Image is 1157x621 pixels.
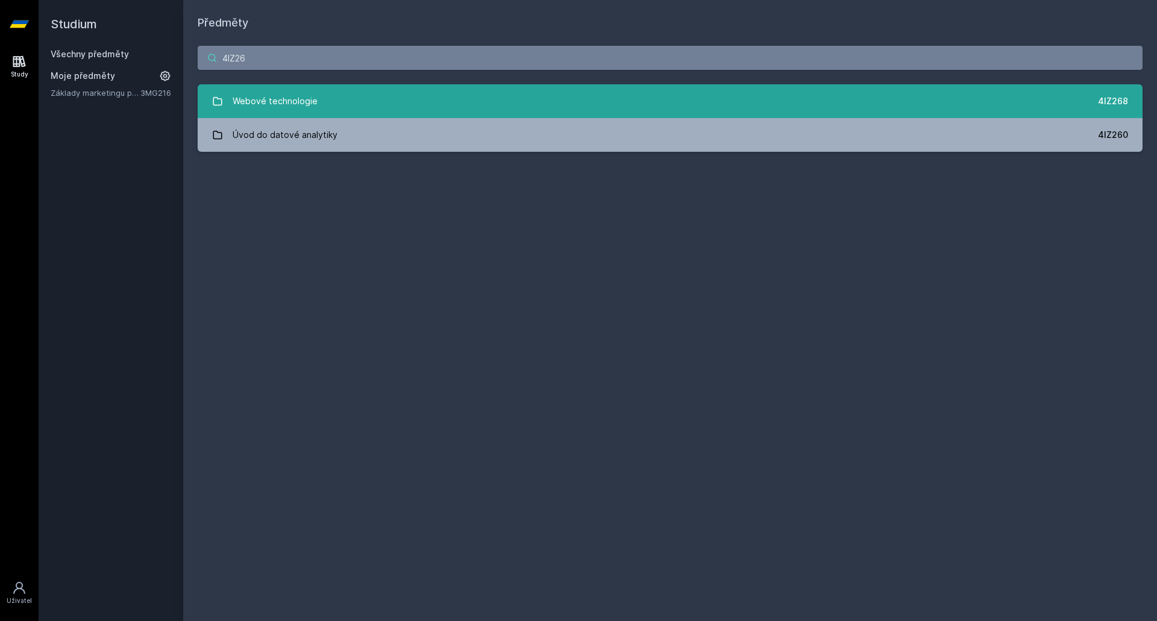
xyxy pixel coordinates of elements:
[51,70,115,82] span: Moje předměty
[198,46,1143,70] input: Název nebo ident předmětu…
[7,596,32,605] div: Uživatel
[11,70,28,79] div: Study
[198,14,1143,31] h1: Předměty
[51,87,140,99] a: Základy marketingu pro informatiky a statistiky
[1098,129,1128,141] div: 4IZ260
[233,89,318,113] div: Webové technologie
[140,88,171,98] a: 3MG216
[2,575,36,611] a: Uživatel
[233,123,337,147] div: Úvod do datové analytiky
[1098,95,1128,107] div: 4IZ268
[198,84,1143,118] a: Webové technologie 4IZ268
[2,48,36,85] a: Study
[198,118,1143,152] a: Úvod do datové analytiky 4IZ260
[51,49,129,59] a: Všechny předměty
